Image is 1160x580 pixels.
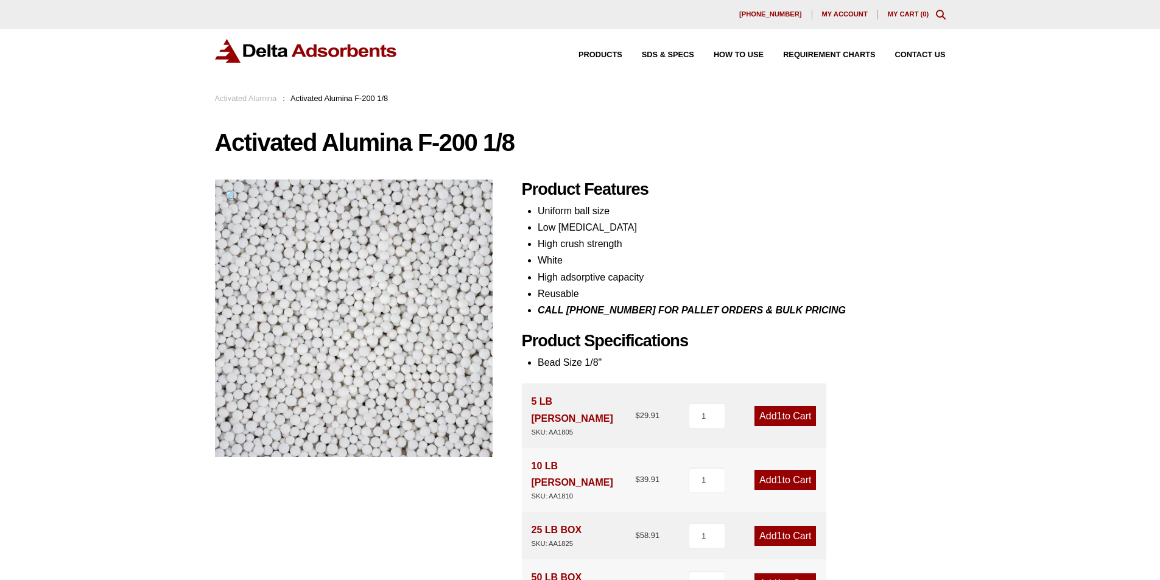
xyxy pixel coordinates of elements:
[538,305,846,315] i: CALL [PHONE_NUMBER] FOR PALLET ORDERS & BULK PRICING
[714,51,764,59] span: How to Use
[754,470,816,490] a: Add1to Cart
[532,538,582,550] div: SKU: AA1825
[532,393,636,438] div: 5 LB [PERSON_NAME]
[538,354,946,371] li: Bead Size 1/8"
[754,406,816,426] a: Add1to Cart
[559,51,622,59] a: Products
[215,180,248,213] a: View full-screen image gallery
[578,51,622,59] span: Products
[895,51,946,59] span: Contact Us
[694,51,764,59] a: How to Use
[522,180,946,200] h2: Product Features
[876,51,946,59] a: Contact Us
[729,10,812,19] a: [PHONE_NUMBER]
[532,427,636,438] div: SKU: AA1805
[635,475,639,484] span: $
[283,94,285,103] span: :
[777,475,782,485] span: 1
[538,203,946,219] li: Uniform ball size
[635,531,659,540] bdi: 58.91
[936,10,946,19] div: Toggle Modal Content
[532,522,582,550] div: 25 LB BOX
[635,411,639,420] span: $
[290,94,388,103] span: Activated Alumina F-200 1/8
[764,51,875,59] a: Requirement Charts
[739,11,802,18] span: [PHONE_NUMBER]
[777,531,782,541] span: 1
[635,475,659,484] bdi: 39.91
[215,130,946,155] h1: Activated Alumina F-200 1/8
[754,526,816,546] a: Add1to Cart
[538,285,946,302] li: Reusable
[622,51,694,59] a: SDS & SPECS
[532,491,636,502] div: SKU: AA1810
[538,236,946,252] li: High crush strength
[215,39,398,63] img: Delta Adsorbents
[538,269,946,285] li: High adsorptive capacity
[538,252,946,268] li: White
[215,94,277,103] a: Activated Alumina
[812,10,878,19] a: My account
[635,411,659,420] bdi: 29.91
[522,331,946,351] h2: Product Specifications
[635,531,639,540] span: $
[783,51,875,59] span: Requirement Charts
[888,10,929,18] a: My Cart (0)
[642,51,694,59] span: SDS & SPECS
[923,10,926,18] span: 0
[225,190,239,203] span: 🔍
[532,458,636,502] div: 10 LB [PERSON_NAME]
[538,219,946,236] li: Low [MEDICAL_DATA]
[822,11,868,18] span: My account
[777,411,782,421] span: 1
